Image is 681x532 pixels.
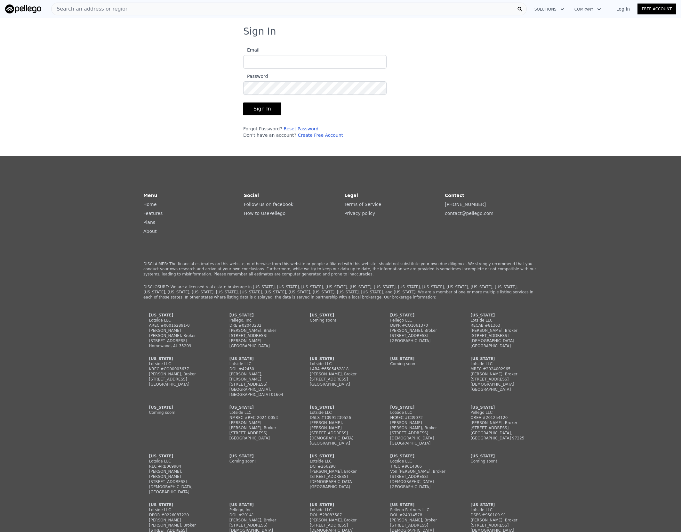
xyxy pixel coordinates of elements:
div: DOL #23033587 [310,512,371,518]
div: DSPS #950109-91 [470,512,532,518]
div: OREA #201254120 [470,415,532,420]
div: [US_STATE] [390,313,452,318]
div: Coming soon! [390,361,452,366]
div: DPOR #0226037220 [149,512,211,518]
div: Lotside LLC [470,361,532,366]
strong: Social [244,193,259,198]
div: Lotside LLC [149,361,211,366]
div: Lotside LLC [390,410,452,415]
div: [US_STATE] [310,313,371,318]
div: [PERSON_NAME], Broker [229,518,291,523]
div: DOL #24014578 [390,512,452,518]
div: NMREC #REC-2024-0053 [229,415,291,420]
div: [US_STATE] [229,405,291,410]
div: DCI #266298 [310,464,371,469]
div: Lotside LLC [310,507,371,512]
div: [STREET_ADDRESS][DEMOGRAPHIC_DATA] [149,479,211,489]
div: [US_STATE] [470,313,532,318]
div: Pellego LLC [390,318,452,323]
span: Search an address or region [52,5,129,13]
div: [US_STATE] [310,454,371,459]
div: DSLS #10991239526 [310,415,371,420]
div: Lotside LLC [149,459,211,464]
div: [GEOGRAPHIC_DATA] [470,343,532,348]
a: About [143,229,156,234]
div: [STREET_ADDRESS][DEMOGRAPHIC_DATA] [390,474,452,484]
div: [US_STATE] [149,313,211,318]
div: [US_STATE] [390,405,452,410]
input: Password [243,81,387,95]
div: REC #RB069904 [149,464,211,469]
div: [PERSON_NAME], Broker [310,518,371,523]
div: [GEOGRAPHIC_DATA], [GEOGRAPHIC_DATA] 01604 [229,387,291,397]
div: [PERSON_NAME], Broker [149,372,211,377]
strong: Contact [445,193,464,198]
div: [PERSON_NAME], Broker [470,328,532,333]
div: [PERSON_NAME], Broker [470,372,532,377]
div: [GEOGRAPHIC_DATA] [229,436,291,441]
div: [US_STATE] [310,502,371,507]
div: Coming soon! [470,459,532,464]
div: [STREET_ADDRESS][DEMOGRAPHIC_DATA] [390,430,452,441]
a: Features [143,211,163,216]
div: Lotside LLC [149,318,211,323]
a: Log In [609,6,637,12]
p: DISCLAIMER: The financial estimates on this website, or otherwise from this website or people aff... [143,261,538,277]
div: [US_STATE] [149,405,211,410]
div: [GEOGRAPHIC_DATA] [229,343,291,348]
span: Password [243,74,268,79]
div: [PERSON_NAME], [PERSON_NAME] [229,372,291,382]
div: LARA #6505432818 [310,366,371,372]
div: DOL #20141 [229,512,291,518]
div: [GEOGRAPHIC_DATA] [390,338,452,343]
div: Lotside LLC [310,410,371,415]
div: Forgot Password? Don't have an account? [243,126,387,138]
a: Plans [143,220,155,225]
div: [GEOGRAPHIC_DATA] [470,387,532,392]
a: Free Account [637,4,676,14]
div: [STREET_ADDRESS] [470,425,532,430]
div: [US_STATE] [229,356,291,361]
div: [STREET_ADDRESS][PERSON_NAME] [229,333,291,343]
div: [US_STATE] [310,405,371,410]
a: How to UsePellego [244,211,285,216]
strong: Legal [344,193,358,198]
span: Email [243,47,260,53]
div: Pellego LLC [470,410,532,415]
div: [PERSON_NAME], Broker [470,420,532,425]
strong: Menu [143,193,157,198]
div: Lotside LLC [470,507,532,512]
div: Pellego Partners LLC [390,507,452,512]
a: [PHONE_NUMBER] [445,202,486,207]
div: RECAB #81363 [470,323,532,328]
div: [STREET_ADDRESS] [310,377,371,382]
div: [STREET_ADDRESS] [149,338,211,343]
a: Create Free Account [298,133,343,138]
div: [US_STATE] [470,454,532,459]
div: Coming soon! [229,459,291,464]
div: [US_STATE] [470,405,532,410]
a: Privacy policy [344,211,375,216]
div: [US_STATE] [470,502,532,507]
div: Lotside LLC [229,410,291,415]
div: [US_STATE] [390,454,452,459]
div: Lotside LLC [310,361,371,366]
div: [GEOGRAPHIC_DATA] [390,441,452,446]
div: [US_STATE] [149,454,211,459]
div: [GEOGRAPHIC_DATA] [149,382,211,387]
div: [US_STATE] [470,356,532,361]
div: Lotside LLC [149,507,211,512]
div: Coming soon! [149,410,211,415]
div: [STREET_ADDRESS] [229,382,291,387]
div: [PERSON_NAME], [PERSON_NAME] [310,420,371,430]
div: [STREET_ADDRESS][DEMOGRAPHIC_DATA] [470,377,532,387]
div: DOL #42430 [229,366,291,372]
div: KREC #CO00003637 [149,366,211,372]
h3: Sign In [243,26,438,37]
div: DRE #02043232 [229,323,291,328]
div: AREC #000162891-0 [149,323,211,328]
div: [PERSON_NAME], Broker [390,518,452,523]
button: Company [569,4,606,15]
div: [US_STATE] [229,502,291,507]
input: Email [243,55,387,69]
